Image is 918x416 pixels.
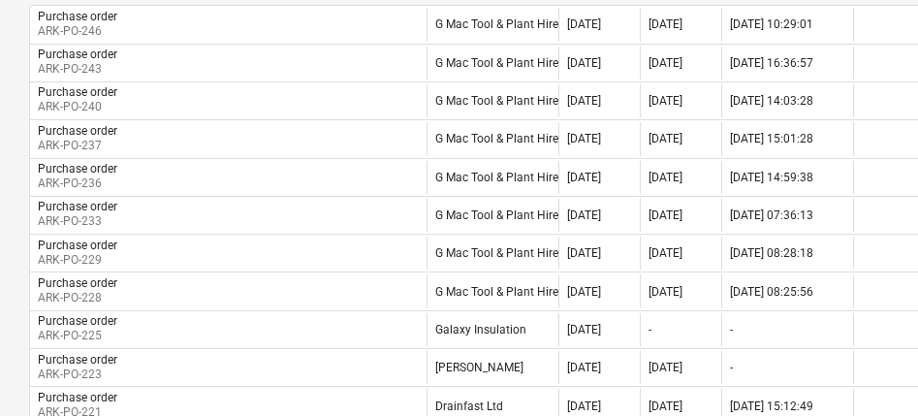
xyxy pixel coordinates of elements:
div: [DATE] [649,246,682,260]
div: [DATE] 15:01:28 [730,132,813,145]
div: Purchase order [38,391,117,404]
p: ARK-PO-223 [38,367,117,383]
div: G Mac Tool & Plant Hire Ltd [427,122,558,155]
div: [DATE] [567,246,601,260]
div: Purchase order [38,10,117,23]
div: [DATE] [567,171,601,184]
div: [DATE] [649,17,682,31]
div: G Mac Tool & Plant Hire Ltd [427,8,558,41]
div: [DATE] [649,285,682,299]
p: ARK-PO-237 [38,138,117,154]
div: [DATE] [649,400,682,413]
div: [DATE] [649,94,682,108]
div: G Mac Tool & Plant Hire Ltd [427,84,558,117]
div: Purchase order [38,48,117,61]
p: ARK-PO-228 [38,290,117,306]
div: [DATE] [567,208,601,222]
div: Purchase order [38,162,117,176]
div: [DATE] 14:03:28 [730,94,813,108]
div: [DATE] 08:28:18 [730,246,813,260]
p: ARK-PO-240 [38,99,117,115]
div: [DATE] [567,323,601,336]
iframe: Chat Widget [821,323,918,416]
div: [PERSON_NAME] [427,351,558,384]
div: G Mac Tool & Plant Hire Ltd [427,199,558,232]
div: [DATE] 10:29:01 [730,17,813,31]
div: [DATE] [649,361,682,374]
div: [DATE] [567,400,601,413]
div: [DATE] [567,56,601,70]
div: Purchase order [38,239,117,252]
div: [DATE] 16:36:57 [730,56,813,70]
p: ARK-PO-236 [38,176,117,192]
div: [DATE] [567,132,601,145]
div: [DATE] 07:36:13 [730,208,813,222]
div: Purchase order [38,85,117,99]
div: - [730,361,733,374]
div: [DATE] [567,285,601,299]
p: ARK-PO-225 [38,328,117,344]
div: [DATE] [649,208,682,222]
div: [DATE] [649,132,682,145]
div: Purchase order [38,276,117,290]
div: [DATE] [649,171,682,184]
div: Purchase order [38,124,117,138]
div: - [649,323,651,336]
div: G Mac Tool & Plant Hire Ltd [427,274,558,307]
div: [DATE] 08:25:56 [730,285,813,299]
p: ARK-PO-233 [38,213,117,230]
div: G Mac Tool & Plant Hire Ltd [427,237,558,270]
div: Purchase order [38,353,117,367]
div: G Mac Tool & Plant Hire Ltd [427,47,558,80]
div: G Mac Tool & Plant Hire Ltd [427,161,558,194]
div: Purchase order [38,314,117,328]
div: [DATE] 14:59:38 [730,171,813,184]
div: [DATE] [567,94,601,108]
p: ARK-PO-246 [38,23,117,40]
div: Purchase order [38,200,117,213]
p: ARK-PO-243 [38,61,117,78]
div: [DATE] [567,17,601,31]
div: - [730,323,733,336]
p: ARK-PO-229 [38,252,117,269]
div: [DATE] 15:12:49 [730,400,813,413]
div: [DATE] [649,56,682,70]
div: [DATE] [567,361,601,374]
div: Galaxy Insulation [427,313,558,346]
